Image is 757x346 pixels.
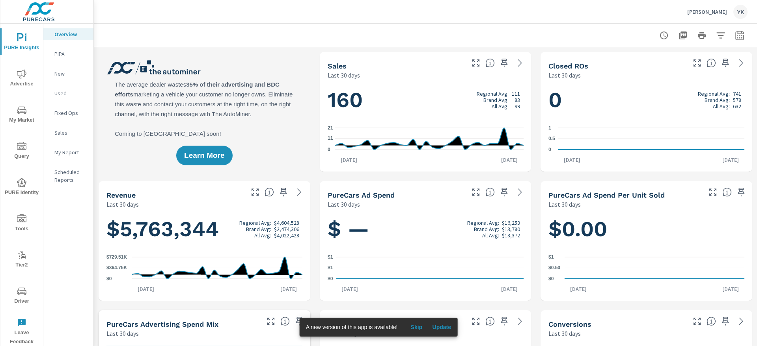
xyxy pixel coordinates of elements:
[548,87,744,113] h1: 0
[328,216,524,242] h1: $ —
[707,316,716,326] span: The number of dealer-specified goals completed by a visitor. [Source: This data is provided by th...
[502,220,520,226] p: $16,253
[717,156,744,164] p: [DATE]
[735,57,748,69] a: See more details in report
[43,87,93,99] div: Used
[43,127,93,139] div: Sales
[335,156,363,164] p: [DATE]
[548,216,744,242] h1: $0.00
[43,68,93,80] div: New
[274,226,299,232] p: $2,474,306
[132,285,160,293] p: [DATE]
[54,50,87,58] p: PIPA
[43,166,93,186] div: Scheduled Reports
[514,186,526,198] a: See more details in report
[733,103,741,109] p: 632
[477,91,509,97] p: Regional Avg:
[733,97,741,103] p: 578
[483,97,509,103] p: Brand Avg:
[733,5,748,19] div: YK
[470,186,482,198] button: Make Fullscreen
[733,91,741,97] p: 741
[54,148,87,156] p: My Report
[54,168,87,184] p: Scheduled Reports
[328,135,333,141] text: 11
[429,321,454,333] button: Update
[176,146,232,165] button: Learn More
[691,315,703,327] button: Make Fullscreen
[548,320,591,328] h5: Conversions
[719,315,732,327] span: Save this to your personalized report
[687,8,727,15] p: [PERSON_NAME]
[3,178,41,197] span: PURE Identity
[54,70,87,78] p: New
[184,152,224,159] span: Learn More
[274,232,299,239] p: $4,022,428
[492,103,509,109] p: All Avg:
[3,105,41,125] span: My Market
[496,285,523,293] p: [DATE]
[548,254,554,260] text: $1
[54,89,87,97] p: Used
[548,191,665,199] h5: PureCars Ad Spend Per Unit Sold
[548,136,555,142] text: 0.5
[43,107,93,119] div: Fixed Ops
[707,186,719,198] button: Make Fullscreen
[717,285,744,293] p: [DATE]
[404,321,429,333] button: Skip
[293,315,306,327] span: Save this to your personalized report
[3,69,41,89] span: Advertise
[277,186,290,198] span: Save this to your personalized report
[293,186,306,198] a: See more details in report
[713,28,729,43] button: Apply Filters
[239,220,271,226] p: Regional Avg:
[502,232,520,239] p: $13,372
[328,62,347,70] h5: Sales
[106,320,218,328] h5: PureCars Advertising Spend Mix
[705,97,730,103] p: Brand Avg:
[275,285,302,293] p: [DATE]
[328,125,333,131] text: 21
[249,186,261,198] button: Make Fullscreen
[675,28,691,43] button: "Export Report to PDF"
[498,57,511,69] span: Save this to your personalized report
[265,315,277,327] button: Make Fullscreen
[735,315,748,327] a: See more details in report
[548,70,581,80] p: Last 30 days
[548,265,560,271] text: $0.50
[306,324,398,330] span: A new version of this app is available!
[548,329,581,338] p: Last 30 days
[485,58,495,68] span: Number of vehicles sold by the dealership over the selected date range. [Source: This data is sou...
[336,285,364,293] p: [DATE]
[106,265,127,271] text: $364.75K
[548,200,581,209] p: Last 30 days
[470,57,482,69] button: Make Fullscreen
[280,316,290,326] span: This table looks at how you compare to the amount of budget you spend per channel as opposed to y...
[713,103,730,109] p: All Avg:
[691,57,703,69] button: Make Fullscreen
[698,91,730,97] p: Regional Avg:
[328,191,395,199] h5: PureCars Ad Spend
[407,324,426,331] span: Skip
[43,48,93,60] div: PIPA
[548,147,551,152] text: 0
[328,70,360,80] p: Last 30 days
[707,58,716,68] span: Number of Repair Orders Closed by the selected dealership group over the selected time range. [So...
[515,97,520,103] p: 83
[515,103,520,109] p: 99
[3,33,41,52] span: PURE Insights
[3,250,41,270] span: Tier2
[485,187,495,197] span: Total cost of media for all PureCars channels for the selected dealership group over the selected...
[558,156,586,164] p: [DATE]
[482,232,499,239] p: All Avg:
[485,316,495,326] span: A rolling 30 day total of daily Shoppers on the dealership website, averaged over the selected da...
[54,30,87,38] p: Overview
[694,28,710,43] button: Print Report
[565,285,592,293] p: [DATE]
[512,91,520,97] p: 111
[265,187,274,197] span: Total sales revenue over the selected date range. [Source: This data is sourced from the dealer’s...
[328,276,333,281] text: $0
[328,87,524,113] h1: 160
[548,276,554,281] text: $0
[54,129,87,137] p: Sales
